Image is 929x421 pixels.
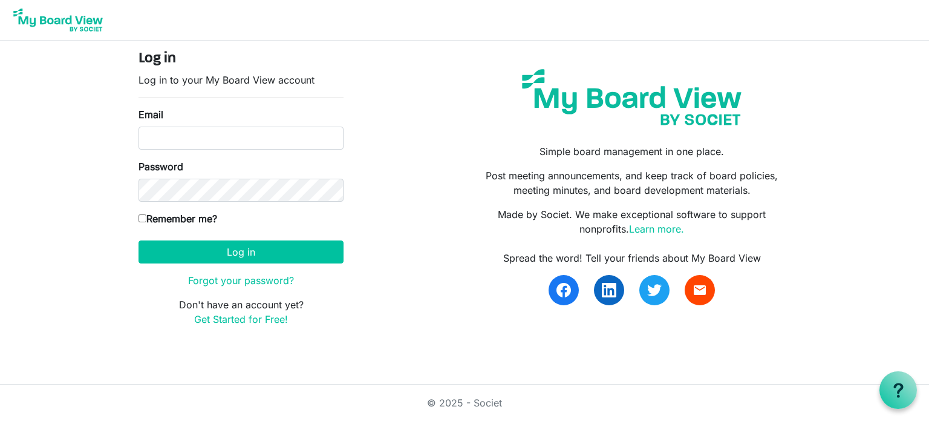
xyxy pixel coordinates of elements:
a: email [685,275,715,305]
img: linkedin.svg [602,283,616,297]
label: Password [139,159,183,174]
h4: Log in [139,50,344,68]
a: © 2025 - Societ [427,397,502,409]
p: Don't have an account yet? [139,297,344,327]
p: Log in to your My Board View account [139,73,344,87]
a: Forgot your password? [188,274,294,287]
img: twitter.svg [647,283,662,297]
img: facebook.svg [556,283,571,297]
button: Log in [139,240,344,264]
a: Get Started for Free! [194,313,288,325]
img: my-board-view-societ.svg [513,60,751,134]
a: Learn more. [629,223,684,235]
label: Remember me? [139,211,217,226]
label: Email [139,107,163,122]
div: Spread the word! Tell your friends about My Board View [474,251,790,265]
input: Remember me? [139,214,146,222]
p: Made by Societ. We make exceptional software to support nonprofits. [474,207,790,236]
img: My Board View Logo [10,5,106,35]
p: Post meeting announcements, and keep track of board policies, meeting minutes, and board developm... [474,168,790,197]
p: Simple board management in one place. [474,144,790,159]
span: email [693,283,707,297]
